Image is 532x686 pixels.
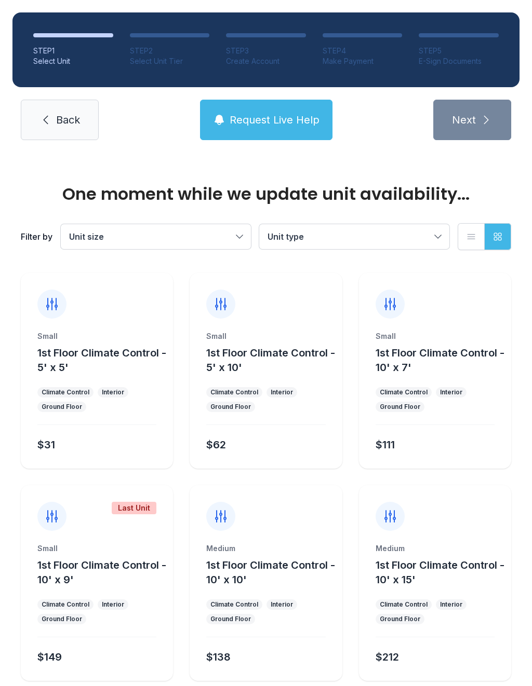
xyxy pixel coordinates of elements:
[210,600,258,609] div: Climate Control
[440,388,462,396] div: Interior
[42,388,89,396] div: Climate Control
[130,46,210,56] div: STEP 2
[210,403,251,411] div: Ground Floor
[37,437,55,452] div: $31
[56,113,80,127] span: Back
[37,331,156,341] div: Small
[323,46,403,56] div: STEP 4
[210,615,251,623] div: Ground Floor
[226,46,306,56] div: STEP 3
[37,650,62,664] div: $149
[37,543,156,554] div: Small
[419,46,499,56] div: STEP 5
[268,231,304,242] span: Unit type
[37,558,169,587] button: 1st Floor Climate Control - 10' x 9'
[206,331,325,341] div: Small
[112,502,156,514] div: Last Unit
[271,600,293,609] div: Interior
[440,600,462,609] div: Interior
[376,347,504,374] span: 1st Floor Climate Control - 10' x 7'
[42,403,82,411] div: Ground Floor
[21,230,52,243] div: Filter by
[226,56,306,66] div: Create Account
[380,388,428,396] div: Climate Control
[61,224,251,249] button: Unit size
[376,650,399,664] div: $212
[380,600,428,609] div: Climate Control
[130,56,210,66] div: Select Unit Tier
[380,403,420,411] div: Ground Floor
[206,650,231,664] div: $138
[206,559,335,586] span: 1st Floor Climate Control - 10' x 10'
[37,346,169,375] button: 1st Floor Climate Control - 5' x 5'
[206,543,325,554] div: Medium
[42,600,89,609] div: Climate Control
[102,600,124,609] div: Interior
[259,224,449,249] button: Unit type
[69,231,104,242] span: Unit size
[33,46,113,56] div: STEP 1
[42,615,82,623] div: Ground Floor
[37,559,166,586] span: 1st Floor Climate Control - 10' x 9'
[210,388,258,396] div: Climate Control
[102,388,124,396] div: Interior
[206,558,338,587] button: 1st Floor Climate Control - 10' x 10'
[206,437,226,452] div: $62
[376,437,395,452] div: $111
[21,186,511,202] div: One moment while we update unit availability...
[376,543,495,554] div: Medium
[419,56,499,66] div: E-Sign Documents
[376,559,504,586] span: 1st Floor Climate Control - 10' x 15'
[37,347,166,374] span: 1st Floor Climate Control - 5' x 5'
[380,615,420,623] div: Ground Floor
[230,113,320,127] span: Request Live Help
[206,346,338,375] button: 1st Floor Climate Control - 5' x 10'
[452,113,476,127] span: Next
[33,56,113,66] div: Select Unit
[376,346,507,375] button: 1st Floor Climate Control - 10' x 7'
[323,56,403,66] div: Make Payment
[376,331,495,341] div: Small
[376,558,507,587] button: 1st Floor Climate Control - 10' x 15'
[271,388,293,396] div: Interior
[206,347,335,374] span: 1st Floor Climate Control - 5' x 10'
